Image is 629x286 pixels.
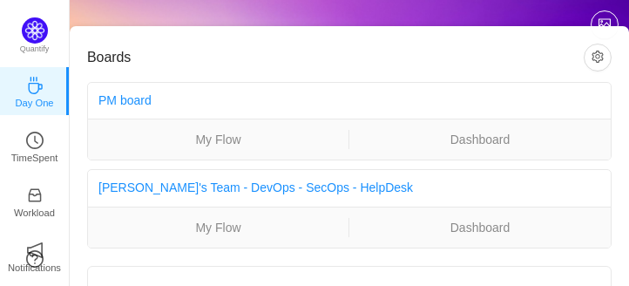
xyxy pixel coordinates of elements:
p: Day One [15,95,53,111]
p: Workload [14,205,55,221]
a: icon: coffeeDay One [26,82,44,99]
a: Dashboard [349,130,611,149]
i: icon: inbox [26,187,44,204]
a: icon: question-circle [26,250,44,268]
a: Dashboard [349,218,611,237]
a: [PERSON_NAME]'s Team - DevOps - SecOps - HelpDesk [98,180,413,194]
button: icon: picture [591,10,619,38]
h3: Boards [87,49,584,66]
i: icon: coffee [26,77,44,94]
a: icon: clock-circleTimeSpent [26,137,44,154]
a: icon: inboxWorkload [26,192,44,209]
p: TimeSpent [11,150,58,166]
p: Quantify [20,44,50,56]
button: icon: setting [584,44,612,71]
a: My Flow [88,218,348,237]
i: icon: clock-circle [26,132,44,149]
a: My Flow [88,130,348,149]
a: PM board [98,93,152,107]
img: Quantify [22,17,48,44]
